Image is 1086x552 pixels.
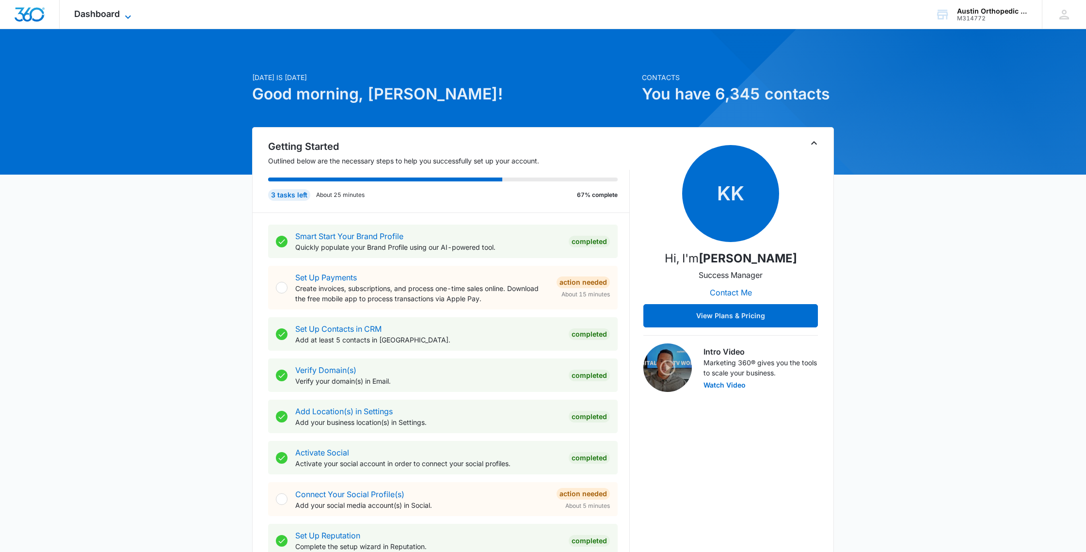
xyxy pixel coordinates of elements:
p: Success Manager [699,269,763,281]
a: Add Location(s) in Settings [295,406,393,416]
p: Add at least 5 contacts in [GEOGRAPHIC_DATA]. [295,335,561,345]
div: Action Needed [557,488,610,500]
div: Completed [569,370,610,381]
p: Marketing 360® gives you the tools to scale your business. [703,357,818,378]
div: Completed [569,328,610,340]
button: Toggle Collapse [808,137,820,149]
div: Action Needed [557,276,610,288]
button: View Plans & Pricing [643,304,818,327]
p: Add your business location(s) in Settings. [295,417,561,427]
h3: Intro Video [703,346,818,357]
p: Quickly populate your Brand Profile using our AI-powered tool. [295,242,561,252]
a: Verify Domain(s) [295,365,356,375]
a: Activate Social [295,448,349,457]
a: Set Up Contacts in CRM [295,324,382,334]
div: Completed [569,535,610,547]
strong: [PERSON_NAME] [699,251,797,265]
div: Completed [569,236,610,247]
span: About 5 minutes [565,502,610,510]
h1: Good morning, [PERSON_NAME]! [252,82,636,106]
div: account id [957,15,1028,22]
a: Set Up Payments [295,273,357,282]
p: Create invoices, subscriptions, and process one-time sales online. Download the free mobile app t... [295,283,549,304]
div: 3 tasks left [268,189,310,201]
p: [DATE] is [DATE] [252,72,636,82]
h1: You have 6,345 contacts [642,82,834,106]
p: 67% complete [577,191,618,199]
button: Watch Video [703,382,746,389]
span: Dashboard [74,9,120,19]
div: Completed [569,452,610,464]
a: Smart Start Your Brand Profile [295,231,403,241]
p: Contacts [642,72,834,82]
span: KK [682,145,779,242]
img: Intro Video [643,343,692,392]
p: Activate your social account in order to connect your social profiles. [295,458,561,469]
span: About 15 minutes [561,290,610,299]
p: Complete the setup wizard in Reputation. [295,541,561,552]
p: Hi, I'm [665,250,797,267]
h2: Getting Started [268,139,630,154]
div: Completed [569,411,610,422]
p: Verify your domain(s) in Email. [295,376,561,386]
div: account name [957,7,1028,15]
p: About 25 minutes [316,191,365,199]
p: Outlined below are the necessary steps to help you successfully set up your account. [268,156,630,166]
a: Set Up Reputation [295,531,360,540]
p: Add your social media account(s) in Social. [295,500,549,510]
button: Contact Me [700,281,762,304]
a: Connect Your Social Profile(s) [295,489,404,499]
